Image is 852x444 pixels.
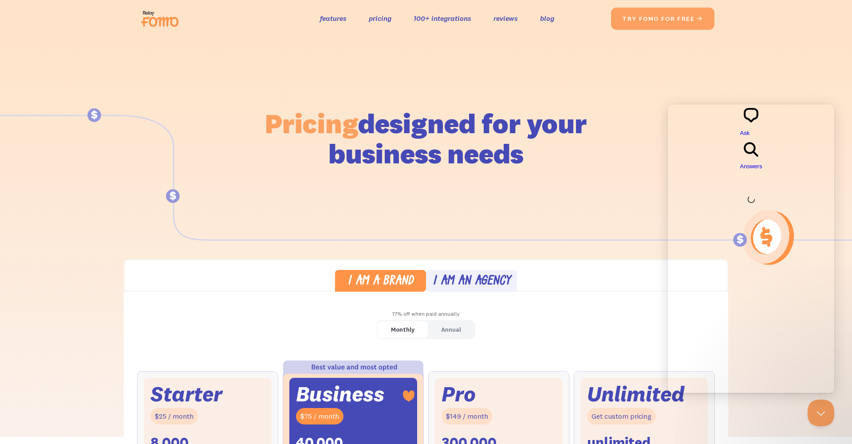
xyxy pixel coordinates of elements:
[391,323,414,336] div: Monthly
[296,385,384,404] div: Business
[696,15,703,23] span: 
[150,385,222,404] div: Starter
[320,12,347,25] a: features
[587,408,656,424] div: Get custom pricing
[611,8,714,30] a: try fomo for free
[442,385,476,404] div: Pro
[587,385,685,404] div: Unlimited
[441,323,461,336] div: Annual
[369,12,391,25] a: pricing
[296,408,343,424] div: $75 / month
[540,12,554,25] a: blog
[124,308,728,321] div: 17% off when paid annually
[150,408,198,424] div: $25 / month
[668,104,834,393] iframe: Help Scout Beacon - Live Chat, Contact Form, and Knowledge Base
[347,275,414,288] div: I am a brand
[493,12,518,25] a: reviews
[808,400,834,426] iframe: Help Scout Beacon - Close
[265,106,358,140] span: Pricing
[264,108,588,169] h1: designed for your business needs
[442,408,493,424] div: $149 / month
[414,12,471,25] a: 100+ integrations
[433,275,511,288] div: I am an agency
